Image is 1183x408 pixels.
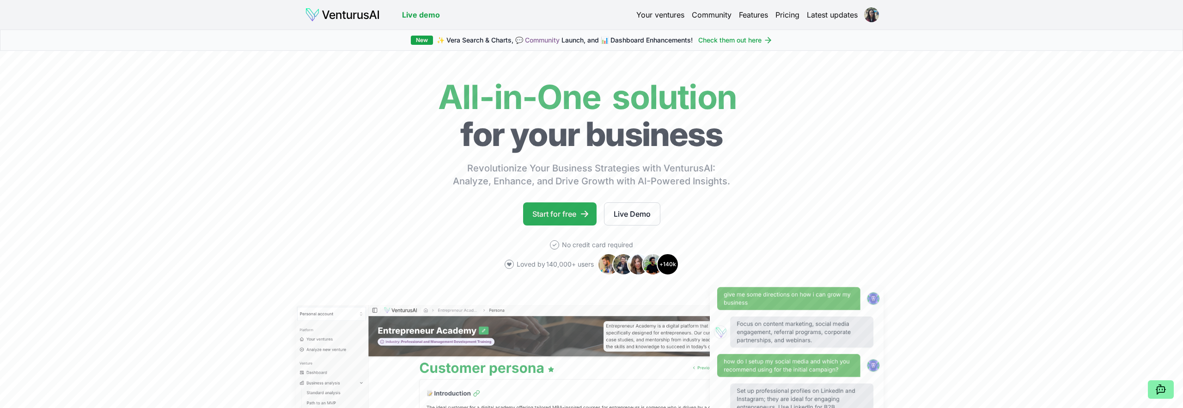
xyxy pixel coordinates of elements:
[642,253,664,275] img: Avatar 4
[437,36,693,45] span: ✨ Vera Search & Charts, 💬 Launch, and 📊 Dashboard Enhancements!
[636,9,684,20] a: Your ventures
[698,36,773,45] a: Check them out here
[807,9,858,20] a: Latest updates
[692,9,732,20] a: Community
[775,9,799,20] a: Pricing
[864,7,879,22] img: ALV-UjUdktC14-7w9kYTwwr_-EjqxnVsRSNOCu4Jt1zWdyqGLKRmnYLwm9t3BXUM2zfu0kcfQyoTeXYcTr9z3dyoMmJQflnsr...
[523,202,597,225] a: Start for free
[612,253,634,275] img: Avatar 2
[627,253,649,275] img: Avatar 3
[402,9,440,20] a: Live demo
[305,7,380,22] img: logo
[739,9,768,20] a: Features
[604,202,660,225] a: Live Demo
[598,253,620,275] img: Avatar 1
[411,36,433,45] div: New
[525,36,560,44] a: Community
